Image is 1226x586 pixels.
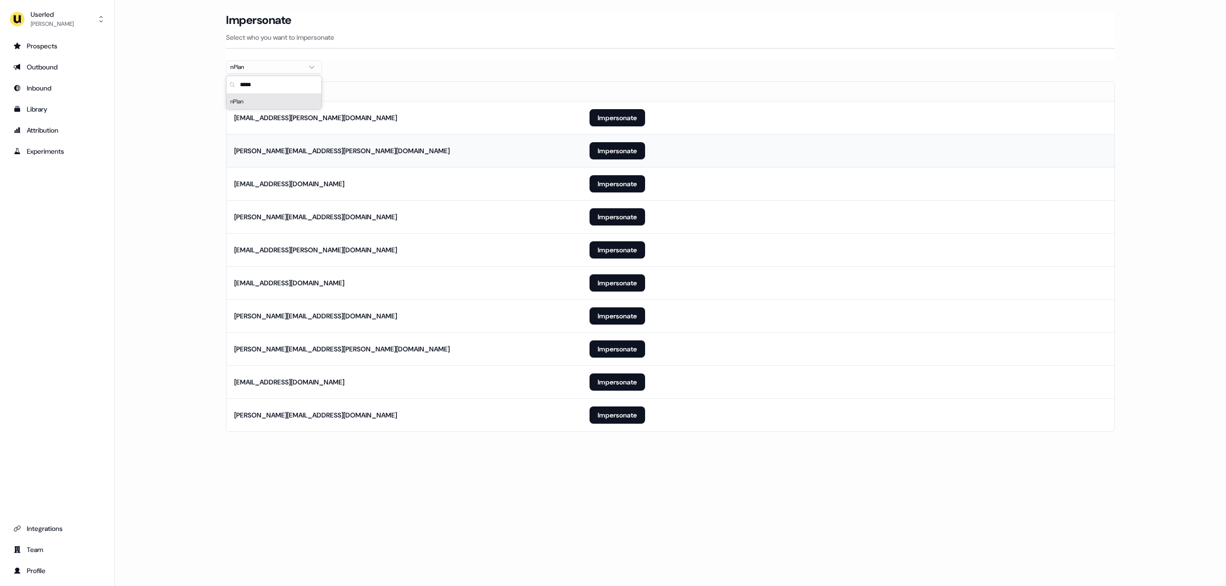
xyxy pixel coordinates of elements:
[227,94,321,109] div: Suggestions
[13,41,101,51] div: Prospects
[590,274,645,292] button: Impersonate
[234,245,397,255] div: [EMAIL_ADDRESS][PERSON_NAME][DOMAIN_NAME]
[226,13,292,27] h3: Impersonate
[234,278,344,288] div: [EMAIL_ADDRESS][DOMAIN_NAME]
[13,524,101,533] div: Integrations
[234,377,344,387] div: [EMAIL_ADDRESS][DOMAIN_NAME]
[590,406,645,424] button: Impersonate
[8,101,107,117] a: Go to templates
[13,545,101,554] div: Team
[8,123,107,138] a: Go to attribution
[8,542,107,557] a: Go to team
[590,241,645,259] button: Impersonate
[234,146,450,156] div: [PERSON_NAME][EMAIL_ADDRESS][PERSON_NAME][DOMAIN_NAME]
[230,62,302,72] div: nPlan
[8,38,107,54] a: Go to prospects
[590,175,645,192] button: Impersonate
[590,109,645,126] button: Impersonate
[13,566,101,575] div: Profile
[13,125,101,135] div: Attribution
[227,94,321,109] div: nPlan
[31,10,74,19] div: Userled
[234,344,450,354] div: [PERSON_NAME][EMAIL_ADDRESS][PERSON_NAME][DOMAIN_NAME]
[8,144,107,159] a: Go to experiments
[8,8,107,31] button: Userled[PERSON_NAME]
[590,142,645,159] button: Impersonate
[234,212,397,222] div: [PERSON_NAME][EMAIL_ADDRESS][DOMAIN_NAME]
[13,62,101,72] div: Outbound
[226,60,322,74] button: nPlan
[8,521,107,536] a: Go to integrations
[234,410,397,420] div: [PERSON_NAME][EMAIL_ADDRESS][DOMAIN_NAME]
[226,33,1115,42] p: Select who you want to impersonate
[8,59,107,75] a: Go to outbound experience
[590,208,645,225] button: Impersonate
[590,340,645,358] button: Impersonate
[227,82,582,101] th: Email
[234,311,397,321] div: [PERSON_NAME][EMAIL_ADDRESS][DOMAIN_NAME]
[590,373,645,391] button: Impersonate
[31,19,74,29] div: [PERSON_NAME]
[234,179,344,189] div: [EMAIL_ADDRESS][DOMAIN_NAME]
[13,104,101,114] div: Library
[590,307,645,325] button: Impersonate
[13,83,101,93] div: Inbound
[8,80,107,96] a: Go to Inbound
[8,563,107,578] a: Go to profile
[234,113,397,123] div: [EMAIL_ADDRESS][PERSON_NAME][DOMAIN_NAME]
[13,146,101,156] div: Experiments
